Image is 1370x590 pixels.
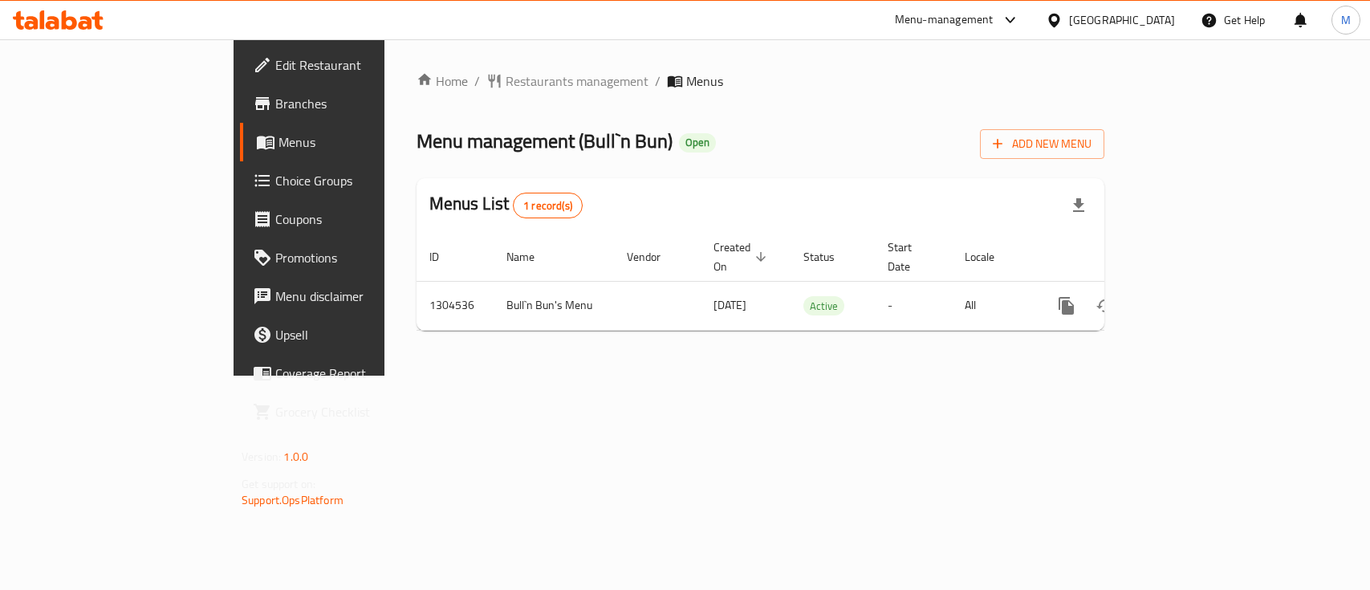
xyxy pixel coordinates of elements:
span: Restaurants management [506,71,648,91]
span: Upsell [275,325,449,344]
div: [GEOGRAPHIC_DATA] [1069,11,1175,29]
span: [DATE] [713,295,746,315]
a: Promotions [240,238,462,277]
span: Created On [713,238,771,276]
span: Coupons [275,210,449,229]
span: Version: [242,446,281,467]
span: Name [506,247,555,267]
button: more [1047,287,1086,325]
li: / [474,71,480,91]
span: Branches [275,94,449,113]
span: Active [803,297,844,315]
a: Upsell [240,315,462,354]
span: Start Date [888,238,933,276]
a: Choice Groups [240,161,462,200]
span: Choice Groups [275,171,449,190]
a: Branches [240,84,462,123]
div: Active [803,296,844,315]
table: enhanced table [417,233,1214,331]
span: Menu management ( Bull`n Bun ) [417,123,673,159]
span: Grocery Checklist [275,402,449,421]
a: Support.OpsPlatform [242,490,344,511]
span: Coverage Report [275,364,449,383]
span: Promotions [275,248,449,267]
td: All [952,281,1035,330]
td: - [875,281,952,330]
td: Bull`n Bun's Menu [494,281,614,330]
h2: Menus List [429,192,583,218]
a: Grocery Checklist [240,393,462,431]
nav: breadcrumb [417,71,1104,91]
a: Restaurants management [486,71,648,91]
a: Coverage Report [240,354,462,393]
div: Open [679,133,716,153]
a: Edit Restaurant [240,46,462,84]
div: Export file [1059,186,1098,225]
span: Open [679,136,716,149]
button: Add New Menu [980,129,1104,159]
span: 1 record(s) [514,198,582,214]
span: Menus [278,132,449,152]
li: / [655,71,661,91]
a: Menu disclaimer [240,277,462,315]
span: Get support on: [242,474,315,494]
th: Actions [1035,233,1214,282]
span: Edit Restaurant [275,55,449,75]
span: Menu disclaimer [275,287,449,306]
span: Locale [965,247,1015,267]
a: Menus [240,123,462,161]
span: Add New Menu [993,134,1092,154]
span: ID [429,247,460,267]
a: Coupons [240,200,462,238]
span: Menus [686,71,723,91]
div: Total records count [513,193,583,218]
span: Status [803,247,856,267]
span: Vendor [627,247,681,267]
span: M [1341,11,1351,29]
div: Menu-management [895,10,994,30]
span: 1.0.0 [283,446,308,467]
button: Change Status [1086,287,1124,325]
